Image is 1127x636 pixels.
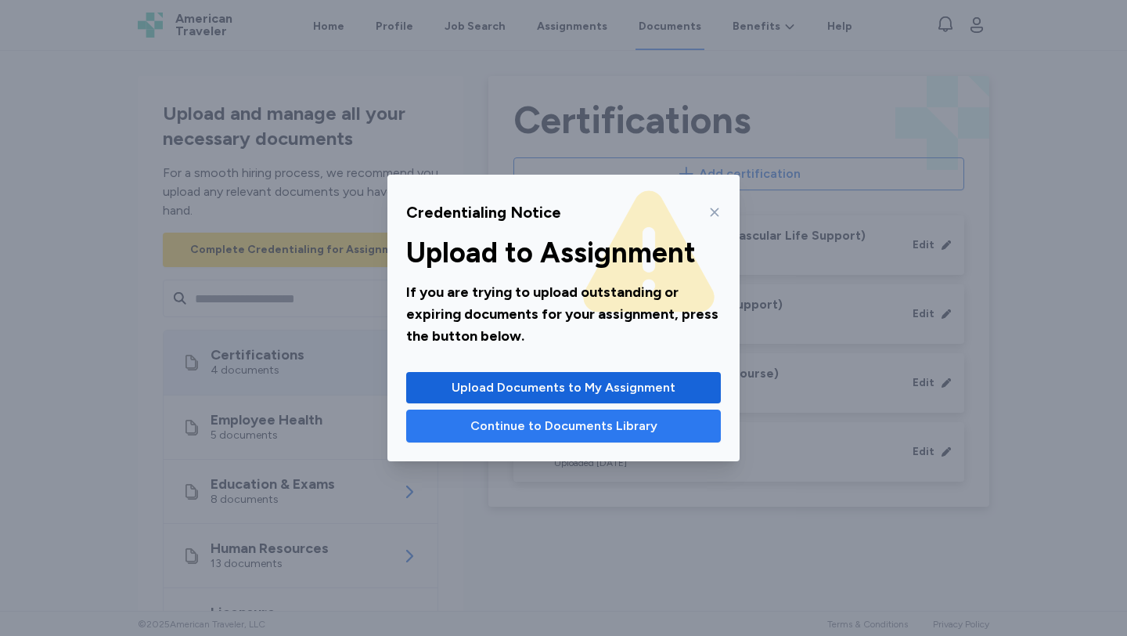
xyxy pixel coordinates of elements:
div: Upload to Assignment [406,237,721,269]
button: Continue to Documents Library [406,410,721,443]
span: Continue to Documents Library [470,417,657,435]
span: Upload Documents to My Assignment [452,378,675,397]
div: If you are trying to upload outstanding or expiring documents for your assignment, press the butt... [406,281,721,347]
div: Credentialing Notice [406,201,561,223]
button: Upload Documents to My Assignment [406,372,721,403]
